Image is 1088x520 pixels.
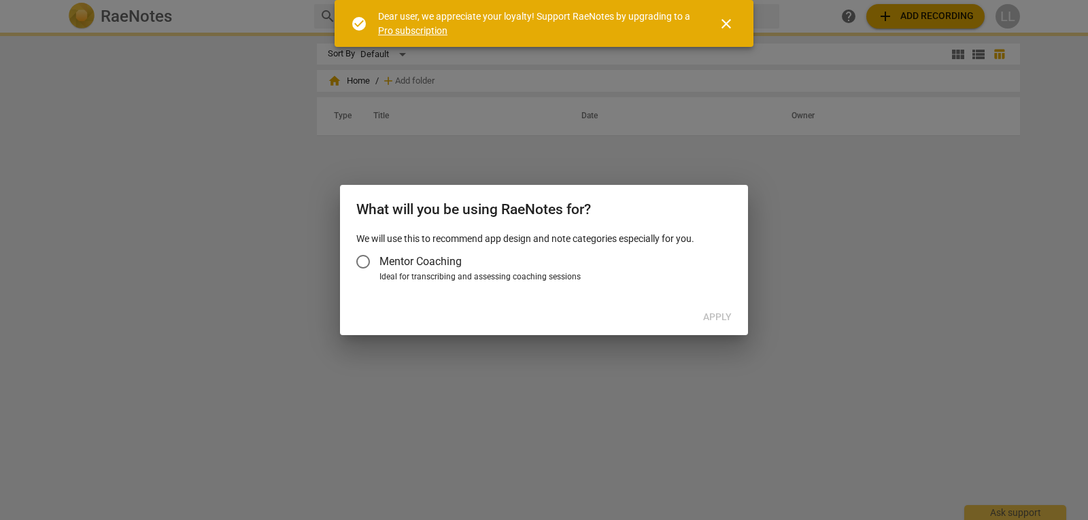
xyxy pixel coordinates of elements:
span: close [718,16,734,32]
p: We will use this to recommend app design and note categories especially for you. [356,232,732,246]
span: Mentor Coaching [379,254,462,269]
div: Ideal for transcribing and assessing coaching sessions [379,271,728,283]
h2: What will you be using RaeNotes for? [356,201,732,218]
button: Close [710,7,743,40]
a: Pro subscription [378,25,447,36]
div: Account type [356,245,732,283]
span: check_circle [351,16,367,32]
div: Dear user, we appreciate your loyalty! Support RaeNotes by upgrading to a [378,10,694,37]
